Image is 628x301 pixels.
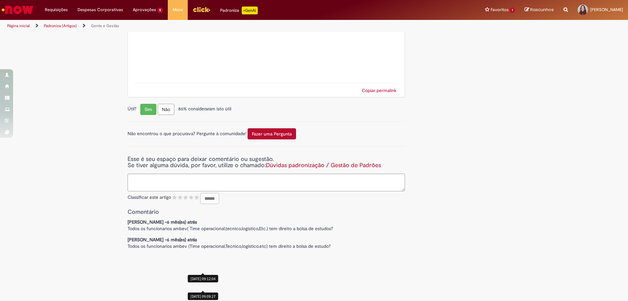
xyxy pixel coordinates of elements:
a: Padroniza (Artigos) [44,23,77,28]
span: Útil? [128,106,139,112]
span: Favoritos [491,7,509,13]
a: Gente e Gestão [91,23,119,28]
a: Copiar permalink [362,87,396,93]
a: Rascunhos [525,7,554,13]
div: [DATE] 09:12:04 [188,275,218,282]
span: [PERSON_NAME] [128,237,164,243]
span: More [173,7,183,13]
i: 3 [183,195,188,200]
span: Despesas Corporativas [78,7,123,13]
img: ServiceNow [1,3,34,16]
i: 5 [195,195,199,200]
a: Dúvidas padronização / Gestão de Padrões [266,162,381,169]
a: Página inicial [7,23,30,28]
span: Rascunhos [530,7,554,13]
span: Todos os funcionarios ambev( Time operacional,tecnico,logistico,Etc.) tem direito a bolsa de estu... [128,226,333,231]
span: 1 [510,8,515,13]
img: click_logo_yellow_360x200.png [193,5,210,14]
div: Padroniza [220,7,258,14]
button: Fazer uma Pergunta [248,128,296,139]
i: 1 [172,195,177,200]
span: Classificar este artigo [128,194,200,200]
button: Não [158,104,174,115]
span: - [165,219,197,225]
span: Não encontrou o que procurava? Pergunte à comunidade! [128,130,246,136]
i: 2 [178,195,182,200]
p: +GenAi [242,7,258,14]
a: Fazer uma Pergunta [248,130,296,136]
i: 4 [189,195,193,200]
span: [PERSON_NAME] [590,7,623,12]
span: 6 mês(es) atrás [167,237,197,243]
span: [PERSON_NAME] [128,219,164,225]
span: 86% consideraram isto útil [176,106,231,112]
span: Requisições [45,7,68,13]
span: Classificar este artigo [171,194,200,200]
button: Sim [140,104,156,115]
span: Aprovações [133,7,156,13]
h4: Esse é seu espaço para deixar comentário ou sugestão. Se tiver alguma dúvida, por favor, utilize ... [128,156,381,169]
span: 5 [157,8,163,13]
ul: Trilhas de página [5,20,414,32]
span: Todos os funcionarios ambev (Time operacional,Tecnico,logistico.etc) tem direito a bolsa de estudo? [128,243,331,249]
span: 6 mês(es) atrás [167,219,197,225]
span: - [165,237,197,243]
div: [DATE] 09:09:27 [188,293,218,300]
h3: Comentário [128,209,405,215]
